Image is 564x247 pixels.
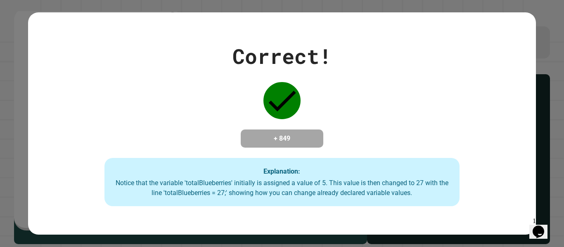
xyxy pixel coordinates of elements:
[249,134,315,143] h4: + 849
[113,178,452,198] div: Notice that the variable 'totalBlueberries' initially is assigned a value of 5. This value is the...
[529,214,556,239] iframe: To enrich screen reader interactions, please activate Accessibility in Grammarly extension settings
[263,167,300,175] strong: Explanation:
[232,41,332,72] div: Correct!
